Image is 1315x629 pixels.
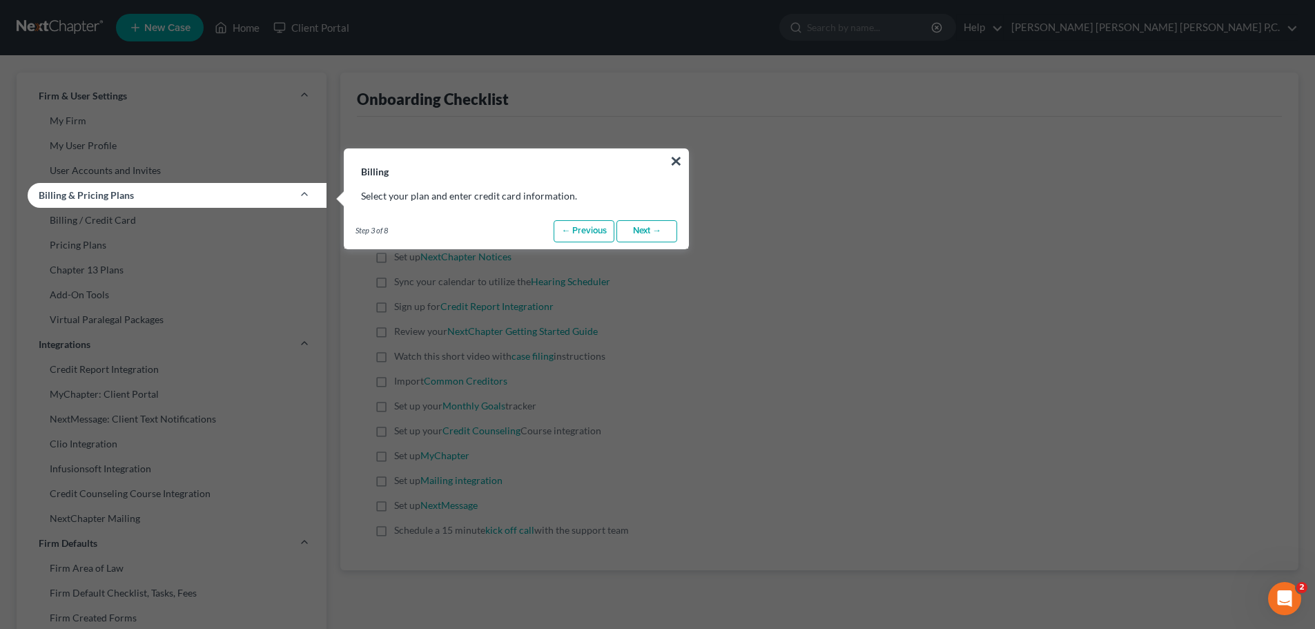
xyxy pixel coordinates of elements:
[39,188,134,202] span: Billing & Pricing Plans
[616,220,677,242] a: Next →
[355,225,388,236] span: Step 3 of 8
[1296,582,1307,593] span: 2
[670,150,683,172] button: ×
[344,149,688,178] h3: Billing
[1268,582,1301,615] iframe: Intercom live chat
[17,183,327,208] a: Billing & Pricing Plans
[361,189,672,203] p: Select your plan and enter credit card information.
[554,220,614,242] a: ← Previous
